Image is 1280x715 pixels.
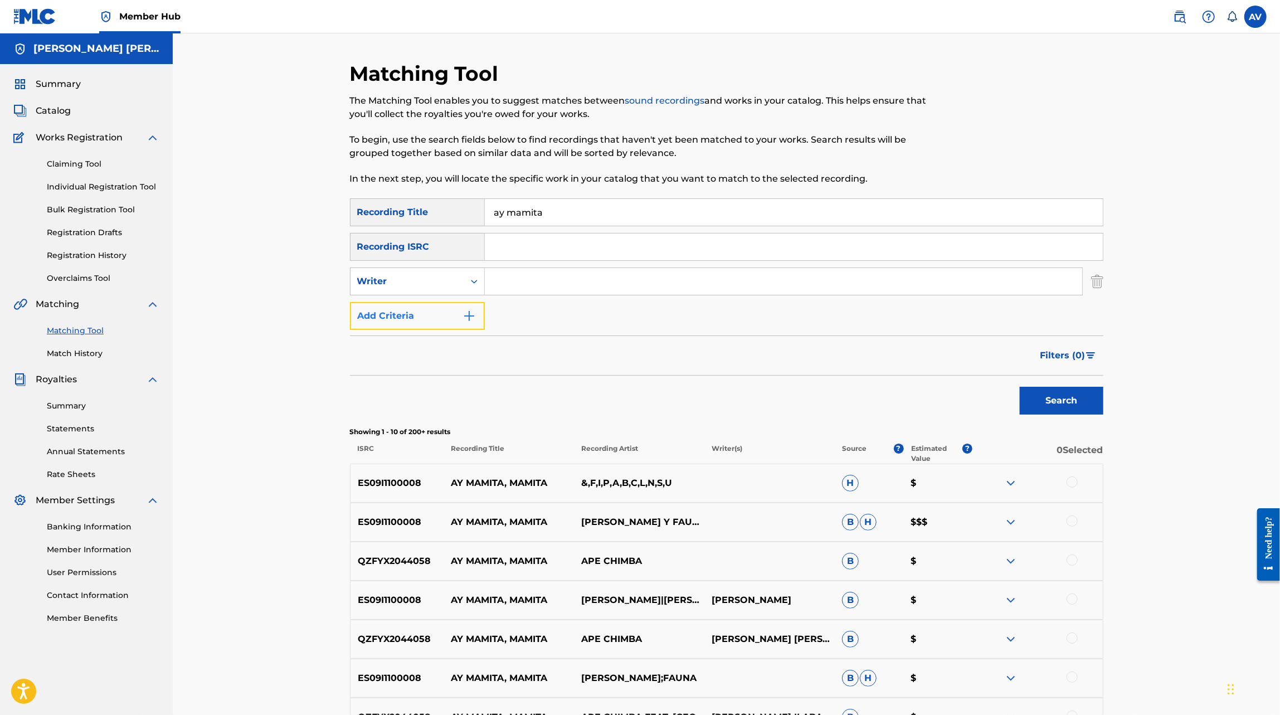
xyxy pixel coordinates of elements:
span: B [842,514,859,531]
div: Help [1198,6,1220,28]
img: search [1173,10,1186,23]
span: Works Registration [36,131,123,144]
p: AY MAMITA, MAMITA [444,476,574,490]
a: Public Search [1169,6,1191,28]
p: To begin, use the search fields below to find recordings that haven't yet been matched to your wo... [350,133,930,160]
img: expand [1004,594,1018,607]
p: ISRC [350,444,444,464]
p: Showing 1 - 10 of 200+ results [350,427,1103,437]
a: Overclaims Tool [47,273,159,284]
p: $ [903,555,972,568]
button: Add Criteria [350,302,485,330]
p: [PERSON_NAME];FAUNA [574,672,704,685]
img: Delete Criterion [1091,267,1103,295]
span: H [860,670,877,687]
p: Source [842,444,867,464]
p: ES09I1100008 [351,594,444,607]
a: Matching Tool [47,325,159,337]
span: Filters ( 0 ) [1040,349,1086,362]
iframe: Chat Widget [1224,662,1280,715]
img: Works Registration [13,131,28,144]
img: 9d2ae6d4665cec9f34b9.svg [463,309,476,323]
p: $ [903,633,972,646]
span: ? [894,444,904,454]
a: Match History [47,348,159,359]
a: Rate Sheets [47,469,159,480]
img: expand [1004,555,1018,568]
p: AY MAMITA, MAMITA [444,594,574,607]
span: H [842,475,859,492]
p: [PERSON_NAME] [PERSON_NAME] [704,633,835,646]
img: filter [1086,352,1096,359]
img: expand [1004,515,1018,529]
p: $ [903,476,972,490]
p: Recording Artist [574,444,704,464]
p: [PERSON_NAME] Y FAUNA [574,515,704,529]
p: $$$ [903,515,972,529]
form: Search Form [350,198,1103,420]
a: Member Benefits [47,612,159,624]
div: Arrastrar [1228,673,1234,706]
p: APE CHIMBA [574,555,704,568]
a: Member Information [47,544,159,556]
a: SummarySummary [13,77,81,91]
div: Writer [357,275,458,288]
div: User Menu [1244,6,1267,28]
img: expand [1004,476,1018,490]
span: Member Hub [119,10,181,23]
img: Matching [13,298,27,311]
a: Contact Information [47,590,159,601]
p: QZFYX2044058 [351,555,444,568]
img: Top Rightsholder [99,10,113,23]
img: expand [1004,633,1018,646]
button: Filters (0) [1034,342,1103,369]
h2: Matching Tool [350,61,504,86]
p: QZFYX2044058 [351,633,444,646]
a: Registration History [47,250,159,261]
p: AY MAMITA, MAMITA [444,555,574,568]
img: MLC Logo [13,8,56,25]
span: B [842,553,859,570]
a: Banking Information [47,521,159,533]
span: B [842,670,859,687]
img: Summary [13,77,27,91]
a: Bulk Registration Tool [47,204,159,216]
img: expand [1004,672,1018,685]
img: help [1202,10,1215,23]
a: Statements [47,423,159,435]
p: $ [903,672,972,685]
h5: JESUS ELIZABETH MUNOZ SANCHEZ [33,42,159,55]
p: [PERSON_NAME] [704,594,835,607]
p: ES09I1100008 [351,515,444,529]
p: &,F,I,P,A,B,C,L,N,S,U [574,476,704,490]
button: Search [1020,387,1103,415]
p: $ [903,594,972,607]
p: [PERSON_NAME]|[PERSON_NAME] Y FAUNA [574,594,704,607]
a: Summary [47,400,159,412]
img: expand [146,298,159,311]
img: expand [146,494,159,507]
img: expand [146,131,159,144]
p: AY MAMITA, MAMITA [444,515,574,529]
p: Writer(s) [704,444,835,464]
a: Registration Drafts [47,227,159,239]
img: Accounts [13,42,27,56]
p: In the next step, you will locate the specific work in your catalog that you want to match to the... [350,172,930,186]
p: ES09I1100008 [351,476,444,490]
p: AY MAMITA, MAMITA [444,672,574,685]
span: Catalog [36,104,71,118]
span: Summary [36,77,81,91]
a: sound recordings [625,95,705,106]
a: User Permissions [47,567,159,578]
p: Recording Title [443,444,573,464]
img: Royalties [13,373,27,386]
p: Estimated Value [911,444,962,464]
img: expand [146,373,159,386]
span: Member Settings [36,494,115,507]
img: Catalog [13,104,27,118]
span: ? [962,444,972,454]
a: CatalogCatalog [13,104,71,118]
img: Member Settings [13,494,27,507]
span: Royalties [36,373,77,386]
a: Individual Registration Tool [47,181,159,193]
